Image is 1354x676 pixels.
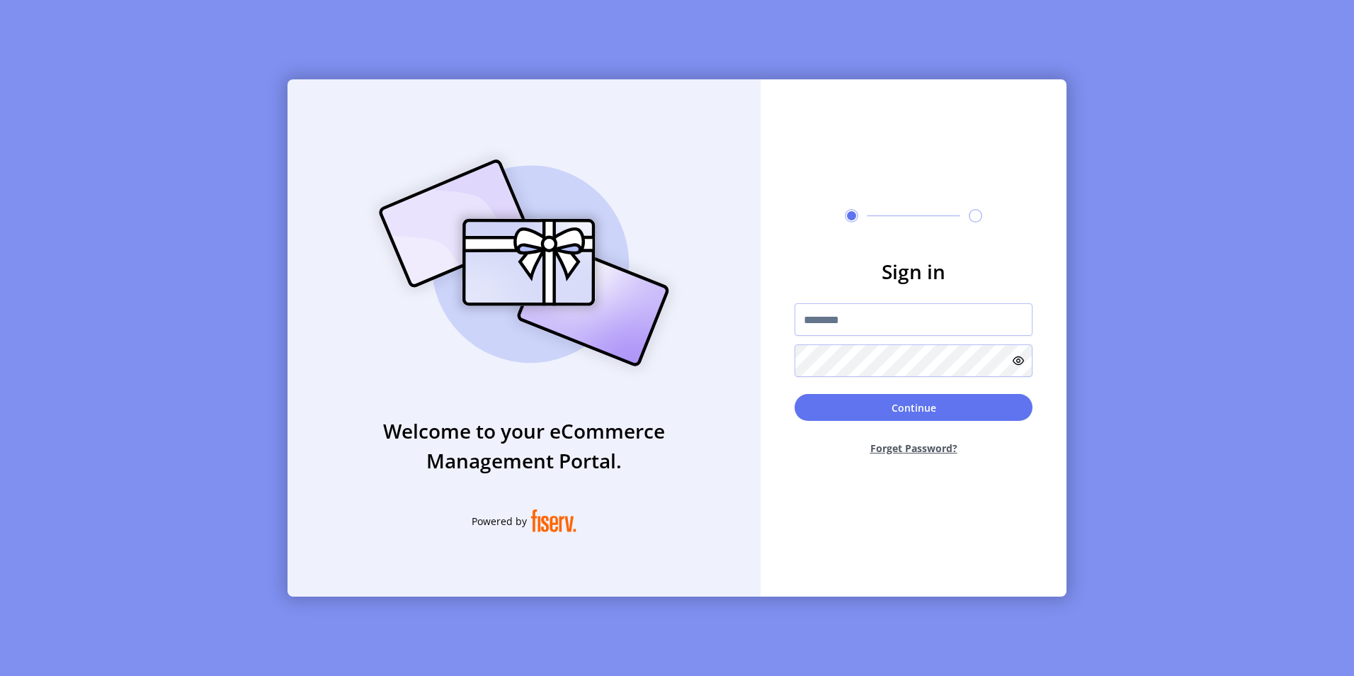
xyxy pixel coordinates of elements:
[795,429,1032,467] button: Forget Password?
[288,416,761,475] h3: Welcome to your eCommerce Management Portal.
[472,514,527,529] span: Powered by
[795,394,1032,421] button: Continue
[795,257,1032,286] h3: Sign in
[358,144,690,382] img: card_Illustration.svg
